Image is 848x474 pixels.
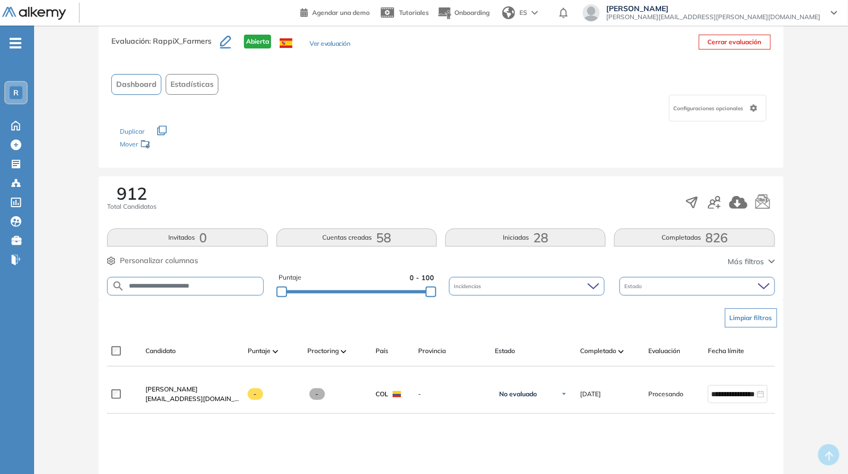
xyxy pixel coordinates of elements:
span: - [309,388,325,400]
span: No evaluado [499,390,537,398]
span: Tutoriales [399,9,429,17]
span: COL [376,389,388,399]
div: Mover [120,135,226,155]
div: Incidencias [449,277,605,296]
span: Estado [495,346,515,356]
span: [PERSON_NAME] [145,385,198,393]
button: Personalizar columnas [107,255,198,266]
div: Configuraciones opcionales [669,95,767,121]
button: Estadísticas [166,74,218,95]
img: [missing "en.ARROW_ALT" translation] [273,350,278,353]
button: Iniciadas28 [445,228,606,247]
button: Onboarding [437,2,490,24]
span: : RappiX_Farmers [149,36,211,46]
span: Personalizar columnas [120,255,198,266]
a: Agendar una demo [300,5,370,18]
img: Ícono de flecha [561,391,567,397]
span: Dashboard [116,79,157,90]
button: Ver evaluación [309,39,350,50]
span: [EMAIL_ADDRESS][DOMAIN_NAME] [145,394,239,404]
img: SEARCH_ALT [112,280,125,293]
i: - [10,42,21,44]
button: Cerrar evaluación [699,35,771,50]
span: R [13,88,19,97]
div: Estado [619,277,775,296]
span: 0 - 100 [410,273,434,283]
img: ESP [280,38,292,48]
button: Completadas826 [614,228,774,247]
span: Más filtros [728,256,764,267]
span: País [376,346,388,356]
span: Total Candidatos [107,202,157,211]
img: [missing "en.ARROW_ALT" translation] [618,350,624,353]
span: [PERSON_NAME] [606,4,820,13]
span: Fecha límite [708,346,744,356]
h3: Evaluación [111,35,220,57]
button: Limpiar filtros [725,308,777,328]
span: Proctoring [307,346,339,356]
span: 912 [117,185,147,202]
span: Onboarding [454,9,490,17]
span: Configuraciones opcionales [674,104,746,112]
span: Abierta [244,35,271,48]
span: Estadísticas [170,79,214,90]
img: arrow [532,11,538,15]
button: Dashboard [111,74,161,95]
img: world [502,6,515,19]
a: [PERSON_NAME] [145,385,239,394]
span: Puntaje [279,273,301,283]
span: ES [519,8,527,18]
span: Estado [625,282,645,290]
span: Procesando [648,389,683,399]
img: COL [393,391,401,397]
span: [PERSON_NAME][EMAIL_ADDRESS][PERSON_NAME][DOMAIN_NAME] [606,13,820,21]
span: Evaluación [648,346,680,356]
img: Logo [2,7,66,20]
span: Incidencias [454,282,484,290]
span: [DATE] [580,389,601,399]
span: Completado [580,346,616,356]
span: Puntaje [248,346,271,356]
span: - [418,389,486,399]
button: Invitados0 [107,228,267,247]
span: Agendar una demo [312,9,370,17]
button: Cuentas creadas58 [276,228,437,247]
button: Más filtros [728,256,775,267]
span: Candidato [145,346,176,356]
span: - [248,388,263,400]
span: Duplicar [120,127,144,135]
img: [missing "en.ARROW_ALT" translation] [341,350,346,353]
span: Provincia [418,346,446,356]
